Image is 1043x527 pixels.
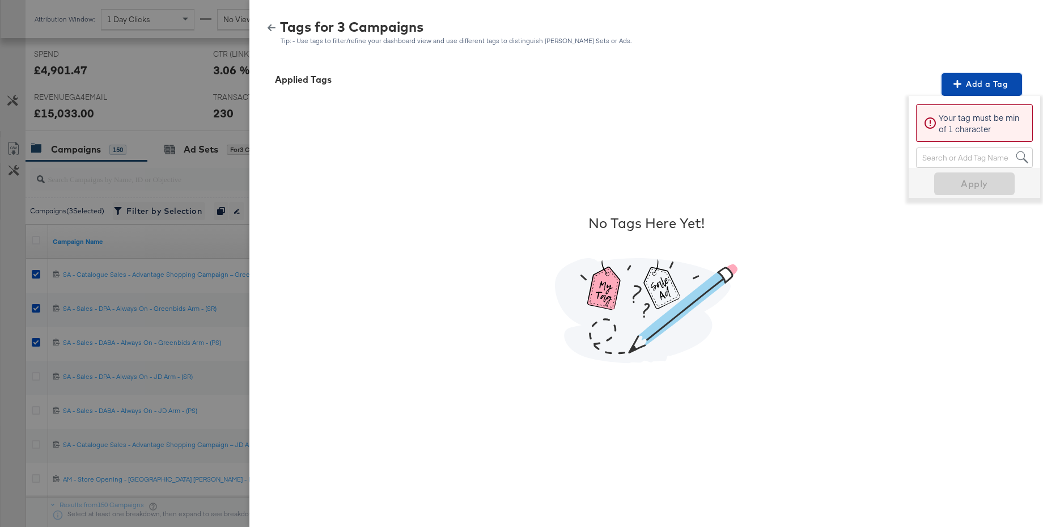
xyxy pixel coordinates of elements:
span: Add a Tag [946,77,1017,91]
p: Your tag must be min of 1 character [939,112,1025,134]
div: No Tags Here Yet! [588,213,705,233]
div: Applied Tags [275,73,332,86]
button: Close [1004,3,1036,35]
div: Tip: - Use tags to filter/refine your dashboard view and use different tags to distinguish [PERSO... [280,37,632,45]
div: Search or Add Tag Name [917,148,1032,167]
div: Tags for 3 Campaigns [280,20,632,33]
button: Add a Tag [942,73,1022,96]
